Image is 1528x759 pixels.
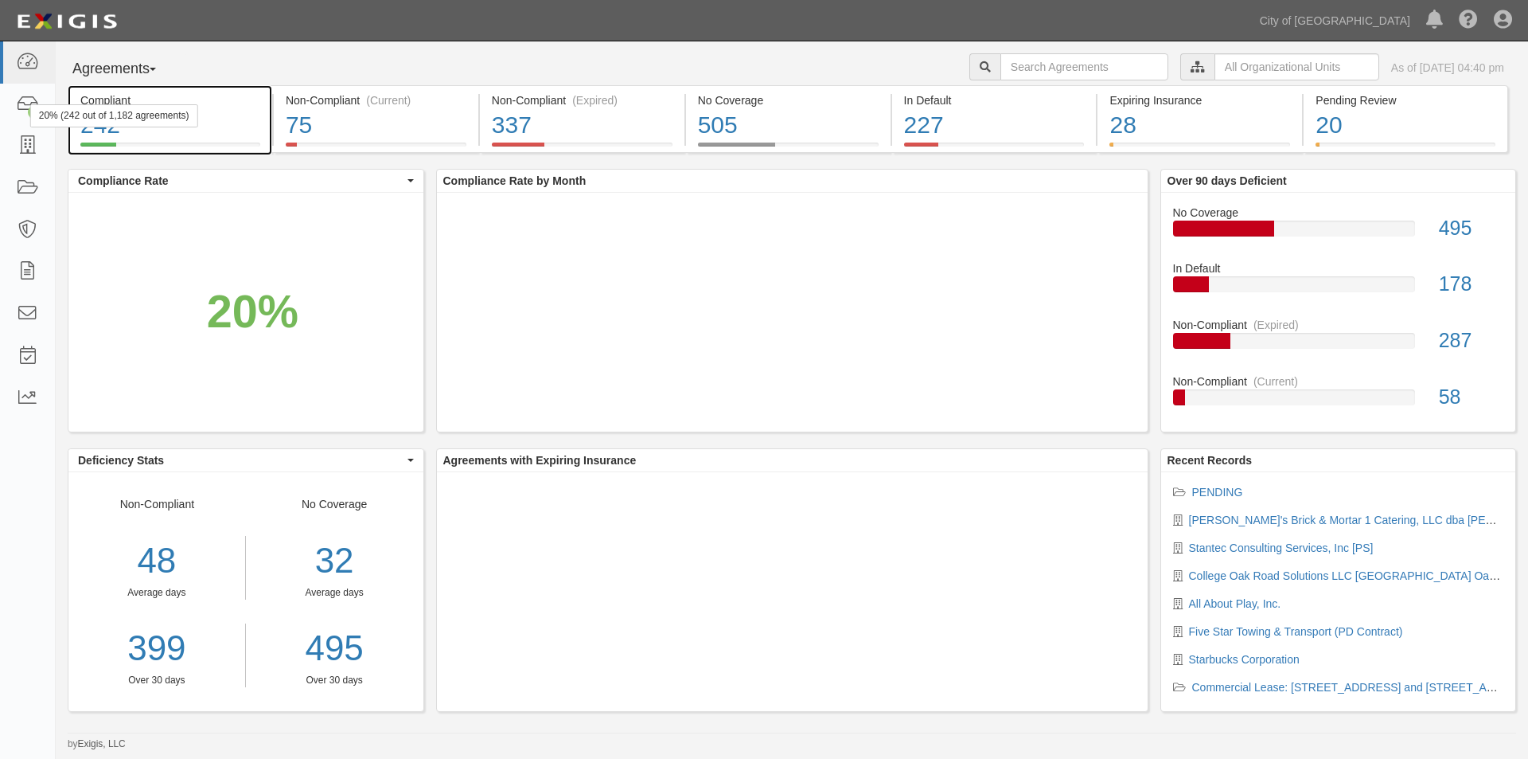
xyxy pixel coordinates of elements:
[1173,374,1504,418] a: Non-Compliant(Current)58
[1000,53,1168,80] input: Search Agreements
[492,108,672,143] div: 337
[1109,108,1290,143] div: 28
[1391,60,1504,76] div: As of [DATE] 04:40 pm
[68,737,126,751] small: by
[274,143,478,155] a: Non-Compliant(Current)75
[258,624,411,674] a: 495
[698,92,879,108] div: No Coverage
[68,53,187,85] button: Agreements
[68,170,423,192] button: Compliance Rate
[1459,11,1478,30] i: Help Center - Complianz
[1161,374,1516,389] div: Non-Compliant
[246,496,423,687] div: No Coverage
[1253,374,1298,389] div: (Current)
[1167,174,1287,187] b: Over 90 days Deficient
[1427,214,1515,243] div: 495
[366,92,411,108] div: (Current)
[68,624,245,674] a: 399
[1253,317,1299,333] div: (Expired)
[443,454,637,467] b: Agreements with Expiring Insurance
[1304,143,1508,155] a: Pending Review20
[1427,383,1515,412] div: 58
[1189,625,1403,638] a: Five Star Towing & Transport (PD Contract)
[12,7,122,36] img: logo-5460c22ac91f19d4615b14bd174203de0afe785f0fc80cf4dbbc73dc1793850b.png
[1097,143,1302,155] a: Expiring Insurance28
[1252,5,1418,37] a: City of [GEOGRAPHIC_DATA]
[68,143,272,155] a: Compliant24220% (242 out of 1,182 agreements)
[207,279,298,344] div: 20%
[1161,260,1516,276] div: In Default
[904,108,1085,143] div: 227
[1214,53,1379,80] input: All Organizational Units
[892,143,1097,155] a: In Default227
[258,586,411,600] div: Average days
[68,674,245,687] div: Over 30 days
[443,174,587,187] b: Compliance Rate by Month
[258,536,411,586] div: 32
[1189,542,1374,554] a: Stantec Consulting Services, Inc [PS]
[68,449,423,471] button: Deficiency Stats
[78,738,126,749] a: Exigis, LLC
[1316,108,1495,143] div: 20
[1192,486,1243,499] a: PENDING
[80,92,260,108] div: Compliant
[572,92,618,108] div: (Expired)
[1173,205,1504,261] a: No Coverage495
[1189,653,1300,666] a: Starbucks Corporation
[258,674,411,687] div: Over 30 days
[492,92,672,108] div: Non-Compliant (Expired)
[1173,317,1504,374] a: Non-Compliant(Expired)287
[78,173,403,189] span: Compliance Rate
[1189,597,1281,610] a: All About Play, Inc.
[1161,317,1516,333] div: Non-Compliant
[1427,270,1515,299] div: 178
[286,108,466,143] div: 75
[68,586,245,600] div: Average days
[1109,92,1290,108] div: Expiring Insurance
[68,496,246,687] div: Non-Compliant
[68,536,245,586] div: 48
[686,143,891,155] a: No Coverage505
[28,105,49,119] div: 70
[1427,327,1515,355] div: 287
[480,143,684,155] a: Non-Compliant(Expired)337
[1316,92,1495,108] div: Pending Review
[1167,454,1253,467] b: Recent Records
[286,92,466,108] div: Non-Compliant (Current)
[698,108,879,143] div: 505
[30,104,198,127] div: 20% (242 out of 1,182 agreements)
[78,452,403,468] span: Deficiency Stats
[1173,260,1504,317] a: In Default178
[1161,205,1516,221] div: No Coverage
[904,92,1085,108] div: In Default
